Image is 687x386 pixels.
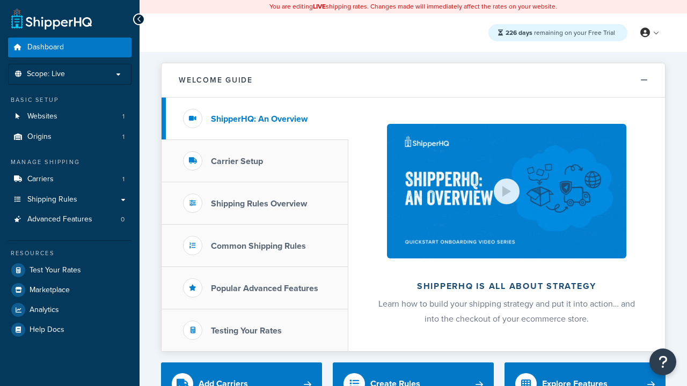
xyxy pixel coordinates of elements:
[211,157,263,166] h3: Carrier Setup
[27,215,92,224] span: Advanced Features
[122,112,125,121] span: 1
[8,158,131,167] div: Manage Shipping
[179,76,253,84] h2: Welcome Guide
[8,300,131,320] a: Analytics
[122,175,125,184] span: 1
[27,132,52,142] span: Origins
[27,43,64,52] span: Dashboard
[387,124,626,258] img: ShipperHQ is all about strategy
[211,326,282,336] h3: Testing Your Rates
[27,195,77,204] span: Shipping Rules
[30,286,70,295] span: Marketplace
[30,306,59,315] span: Analytics
[8,210,131,229] li: Advanced Features
[27,70,65,79] span: Scope: Live
[8,210,131,229] a: Advanced Features0
[377,281,637,291] h2: ShipperHQ is all about strategy
[8,107,131,127] li: Websites
[27,175,54,184] span: Carriers
[8,320,131,339] a: Help Docs
[8,190,131,210] a: Shipping Rules
[8,107,131,127] a: Websites1
[8,38,131,57] a: Dashboard
[8,249,131,258] div: Resources
[8,169,131,189] li: Carriers
[121,215,125,224] span: 0
[8,127,131,147] a: Origins1
[506,28,615,38] span: remaining on your Free Trial
[122,132,125,142] span: 1
[162,63,665,98] button: Welcome Guide
[211,241,306,251] h3: Common Shipping Rules
[649,348,676,375] button: Open Resource Center
[30,266,81,275] span: Test Your Rates
[506,28,532,38] strong: 226 days
[8,280,131,300] a: Marketplace
[211,199,307,209] h3: Shipping Rules Overview
[8,261,131,280] a: Test Your Rates
[8,169,131,189] a: Carriers1
[27,112,57,121] span: Websites
[211,114,308,124] h3: ShipperHQ: An Overview
[8,127,131,147] li: Origins
[378,298,635,325] span: Learn how to build your shipping strategy and put it into action… and into the checkout of your e...
[211,284,318,293] h3: Popular Advanced Features
[313,2,326,11] b: LIVE
[30,325,64,335] span: Help Docs
[8,95,131,105] div: Basic Setup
